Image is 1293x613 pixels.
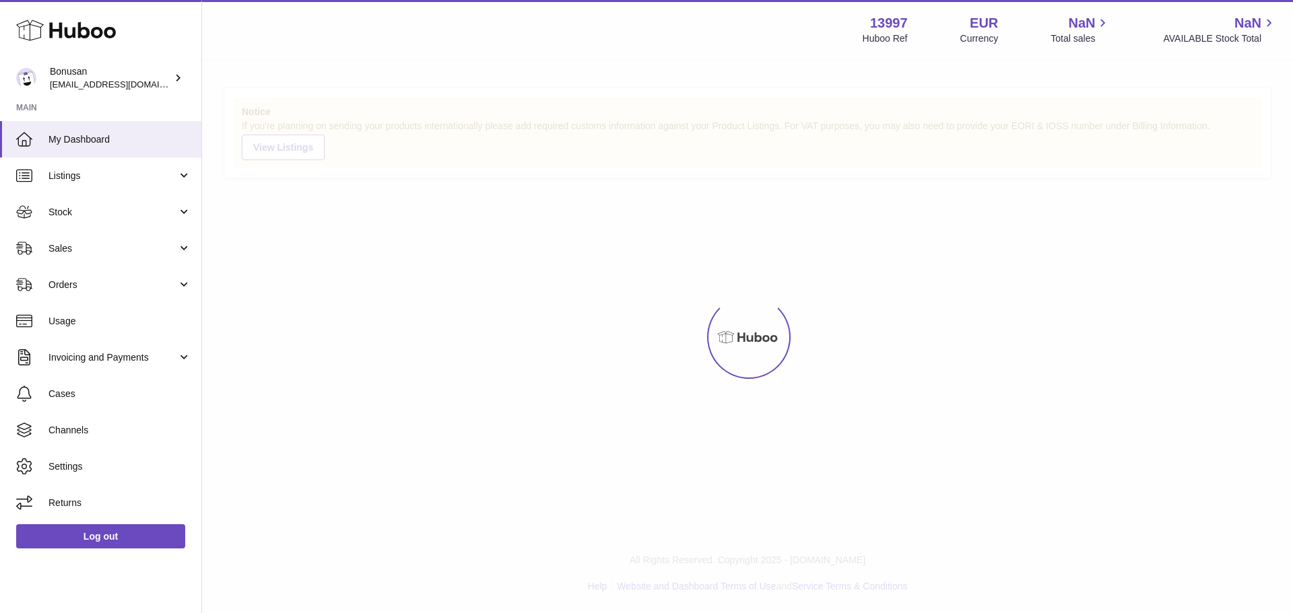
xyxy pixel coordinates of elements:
[1234,14,1261,32] span: NaN
[48,388,191,400] span: Cases
[48,133,191,146] span: My Dashboard
[48,242,177,255] span: Sales
[1163,32,1277,45] span: AVAILABLE Stock Total
[16,68,36,88] img: internalAdmin-13997@internal.huboo.com
[48,315,191,328] span: Usage
[50,65,171,91] div: Bonusan
[48,206,177,219] span: Stock
[1051,32,1110,45] span: Total sales
[970,14,998,32] strong: EUR
[48,351,177,364] span: Invoicing and Payments
[870,14,908,32] strong: 13997
[16,524,185,548] a: Log out
[1163,14,1277,45] a: NaN AVAILABLE Stock Total
[48,279,177,291] span: Orders
[1068,14,1095,32] span: NaN
[48,170,177,182] span: Listings
[50,79,198,89] span: [EMAIL_ADDRESS][DOMAIN_NAME]
[960,32,999,45] div: Currency
[1051,14,1110,45] a: NaN Total sales
[48,497,191,509] span: Returns
[48,460,191,473] span: Settings
[48,424,191,437] span: Channels
[863,32,908,45] div: Huboo Ref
